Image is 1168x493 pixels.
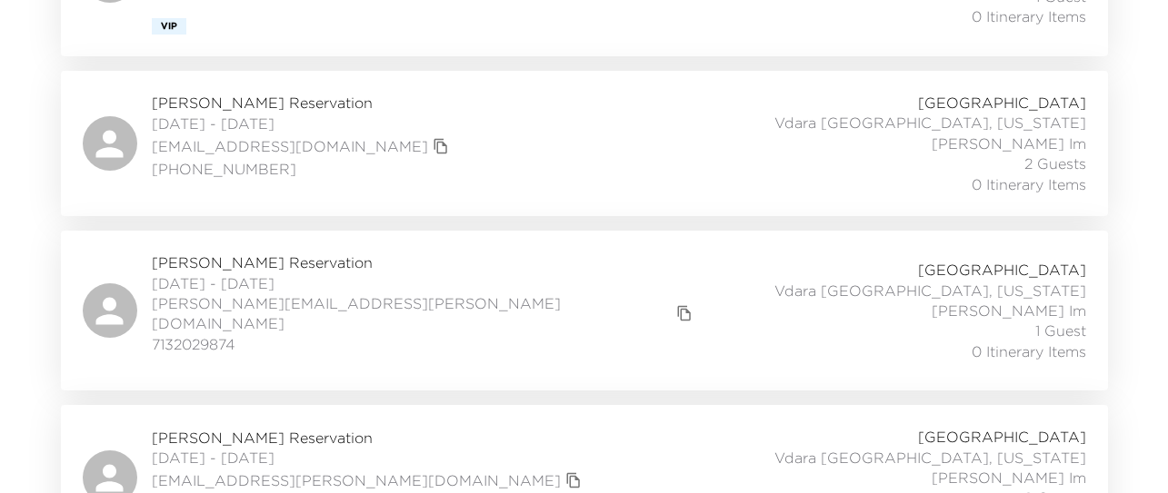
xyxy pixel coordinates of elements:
[774,448,1086,468] span: Vdara [GEOGRAPHIC_DATA], [US_STATE]
[152,448,586,468] span: [DATE] - [DATE]
[932,301,1086,320] span: [PERSON_NAME] Im
[932,133,1086,153] span: [PERSON_NAME] Im
[152,470,561,490] a: [EMAIL_ADDRESS][PERSON_NAME][DOMAIN_NAME]
[672,301,697,326] button: copy primary member email
[774,281,1086,301] span: Vdara [GEOGRAPHIC_DATA], [US_STATE]
[161,21,177,32] span: Vip
[932,468,1086,488] span: [PERSON_NAME] Im
[152,113,454,133] span: [DATE] - [DATE]
[152,273,698,293] span: [DATE] - [DATE]
[152,93,454,113] span: [PERSON_NAME] Reservation
[61,231,1108,390] a: [PERSON_NAME] Reservation[DATE] - [DATE][PERSON_NAME][EMAIL_ADDRESS][PERSON_NAME][DOMAIN_NAME]cop...
[972,6,1086,26] span: 0 Itinerary Items
[152,252,698,272] span: [PERSON_NAME] Reservation
[774,113,1086,133] span: Vdara [GEOGRAPHIC_DATA], [US_STATE]
[428,133,454,159] button: copy primary member email
[1024,153,1086,173] span: 2 Guests
[152,334,698,354] span: 7132029874
[972,341,1086,361] span: 0 Itinerary Items
[152,428,586,448] span: [PERSON_NAME] Reservation
[152,293,673,334] a: [PERSON_NAME][EMAIL_ADDRESS][PERSON_NAME][DOMAIN_NAME]
[918,260,1086,280] span: [GEOGRAPHIC_DATA]
[918,427,1086,447] span: [GEOGRAPHIC_DATA]
[152,159,454,179] span: [PHONE_NUMBER]
[918,93,1086,113] span: [GEOGRAPHIC_DATA]
[561,468,586,493] button: copy primary member email
[152,136,428,156] a: [EMAIL_ADDRESS][DOMAIN_NAME]
[972,174,1086,194] span: 0 Itinerary Items
[1035,320,1086,340] span: 1 Guest
[61,71,1108,216] a: [PERSON_NAME] Reservation[DATE] - [DATE][EMAIL_ADDRESS][DOMAIN_NAME]copy primary member email[PHO...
